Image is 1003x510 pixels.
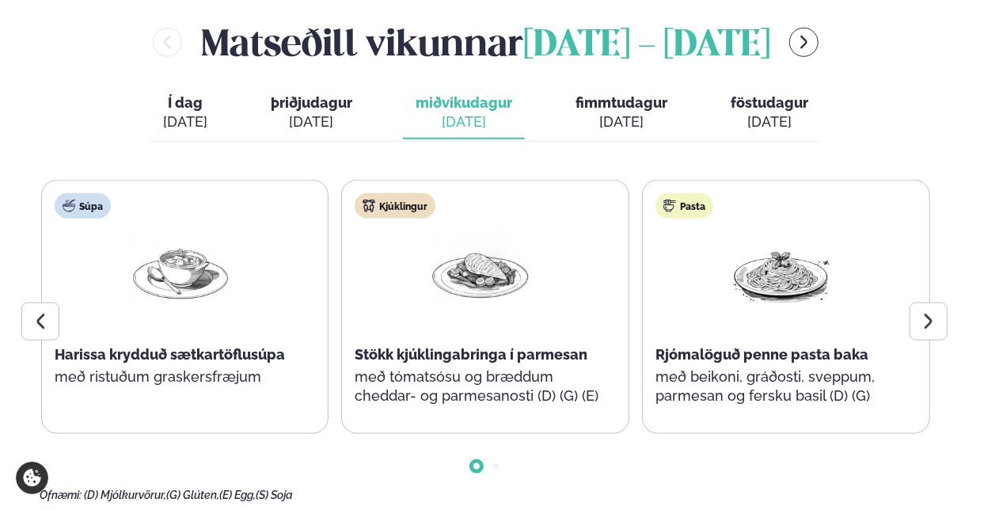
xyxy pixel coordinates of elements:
[355,367,606,405] p: með tómatsósu og bræddum cheddar- og parmesanosti (D) (G) (E)
[416,112,512,131] div: [DATE]
[355,346,587,363] span: Stökk kjúklingabringa í parmesan
[153,28,182,57] button: menu-btn-left
[16,462,48,494] a: Cookie settings
[363,200,375,212] img: chicken.svg
[130,231,231,305] img: Soup.png
[430,231,531,305] img: Chicken-breast.png
[563,87,680,139] button: fimmtudagur [DATE]
[150,87,220,139] button: Í dag [DATE]
[731,231,832,305] img: Spagetti.png
[655,367,907,405] p: með beikoni, gráðosti, sveppum, parmesan og fersku basil (D) (G)
[789,28,819,57] button: menu-btn-right
[55,346,285,363] span: Harissa krydduð sætkartöflusúpa
[258,87,365,139] button: þriðjudagur [DATE]
[416,94,512,111] span: miðvikudagur
[403,87,525,139] button: miðvikudagur [DATE]
[731,94,808,111] span: föstudagur
[731,112,808,131] div: [DATE]
[55,193,111,219] div: Súpa
[663,200,676,212] img: pasta.svg
[163,93,207,112] span: Í dag
[576,112,667,131] div: [DATE]
[655,193,713,219] div: Pasta
[201,17,770,68] h2: Matseðill vikunnar
[355,193,435,219] div: Kjúklingur
[718,87,821,139] button: föstudagur [DATE]
[271,112,352,131] div: [DATE]
[40,489,82,501] span: Ofnæmi:
[473,463,480,470] span: Go to slide 1
[492,463,499,470] span: Go to slide 2
[271,94,352,111] span: þriðjudagur
[256,489,293,501] span: (S) Soja
[655,346,868,363] span: Rjómalöguð penne pasta baka
[523,29,770,63] span: [DATE] - [DATE]
[55,367,306,386] p: með ristuðum graskersfræjum
[84,489,166,501] span: (D) Mjólkurvörur,
[163,112,207,131] div: [DATE]
[219,489,256,501] span: (E) Egg,
[63,200,75,212] img: soup.svg
[166,489,219,501] span: (G) Glúten,
[576,94,667,111] span: fimmtudagur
